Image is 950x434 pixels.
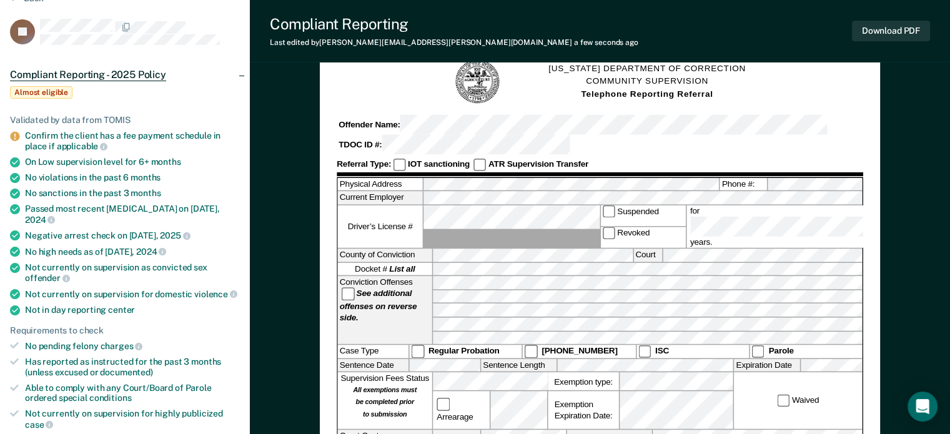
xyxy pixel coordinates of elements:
div: Not currently on supervision as convicted sex [25,262,240,284]
span: conditions [89,393,132,403]
input: for years. [690,217,878,237]
input: IOT sanctioning [393,159,405,171]
div: Able to comply with any Court/Board of Parole ordered special [25,383,240,404]
div: Not currently on supervision for highly publicized [25,408,240,430]
strong: [PHONE_NUMBER] [542,346,617,355]
strong: ATR Supervision Transfer [488,159,588,169]
div: Compliant Reporting [270,15,638,33]
div: On Low supervision level for 6+ [25,157,240,167]
input: [PHONE_NUMBER] [525,345,537,358]
strong: Offender Name: [339,120,400,129]
strong: List all [389,264,415,274]
span: Docket # [355,264,415,275]
span: center [108,305,135,315]
span: charges [101,341,143,351]
label: Suspended [600,205,685,226]
div: Last edited by [PERSON_NAME][EMAIL_ADDRESS][PERSON_NAME][DOMAIN_NAME] [270,38,638,47]
label: Expiration Date [734,359,800,372]
div: Exemption Expiration Date: [548,392,619,429]
span: case [25,420,53,430]
span: 2024 [136,247,166,257]
div: Open Intercom Messenger [908,392,938,422]
span: 2024 [25,215,55,225]
input: See additional offenses on reverse side. [342,288,354,300]
div: No sanctions in the past 3 [25,188,240,199]
strong: See additional offenses on reverse side. [340,289,417,322]
label: Sentence Date [338,359,408,372]
div: Not in day reporting [25,305,240,315]
label: Phone #: [720,178,768,191]
div: Has reported as instructed for the past 3 months (unless excused or [25,357,240,378]
span: months [131,172,161,182]
strong: ISC [655,346,669,355]
span: offender [25,273,70,283]
button: Download PDF [852,21,930,41]
span: months [151,157,181,167]
strong: All exemptions must be completed prior to submission [353,386,417,419]
div: Case Type [338,345,408,358]
span: documented) [100,367,152,377]
label: Waived [775,395,821,407]
input: Revoked [603,227,615,240]
label: Revoked [600,227,685,248]
strong: Regular Probation [428,346,500,355]
div: Requirements to check [10,325,240,336]
input: Arrearage [437,398,449,411]
input: ISC [638,345,651,358]
span: a few seconds ago [574,38,638,47]
span: Almost eligible [10,86,72,99]
input: ATR Supervision Transfer [473,159,486,171]
label: for years. [688,205,879,248]
img: TN Seal [454,58,502,106]
h1: [US_STATE] DEPARTMENT OF CORRECTION COMMUNITY SUPERVISION [548,63,746,101]
div: Confirm the client has a fee payment schedule in place if applicable [25,131,240,152]
span: Compliant Reporting - 2025 Policy [10,69,166,81]
div: Validated by data from TOMIS [10,115,240,126]
span: months [131,188,161,198]
div: Conviction Offenses [338,276,432,344]
input: Suspended [603,205,615,218]
label: Court [633,249,661,262]
input: Waived [777,395,789,407]
label: Current Employer [338,192,423,205]
div: No violations in the past 6 [25,172,240,183]
label: Driver’s License # [338,205,423,248]
label: Sentence Length [481,359,557,372]
div: No pending felony [25,340,240,352]
input: Regular Probation [412,345,424,358]
div: No high needs as of [DATE], [25,246,240,257]
strong: Parole [769,346,794,355]
label: Arrearage [435,398,488,423]
div: Supervision Fees Status [338,373,432,430]
span: violence [194,289,237,299]
span: 2025 [160,230,190,240]
strong: Referral Type: [337,159,391,169]
label: Physical Address [338,178,423,191]
strong: TDOC ID #: [339,140,382,149]
strong: Telephone Reporting Referral [581,89,713,99]
strong: IOT sanctioning [408,159,470,169]
div: Not currently on supervision for domestic [25,289,240,300]
div: Negative arrest check on [DATE], [25,230,240,241]
label: County of Conviction [338,249,432,262]
input: Parole [751,345,764,358]
label: Exemption type: [548,373,619,391]
div: Passed most recent [MEDICAL_DATA] on [DATE], [25,204,240,225]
